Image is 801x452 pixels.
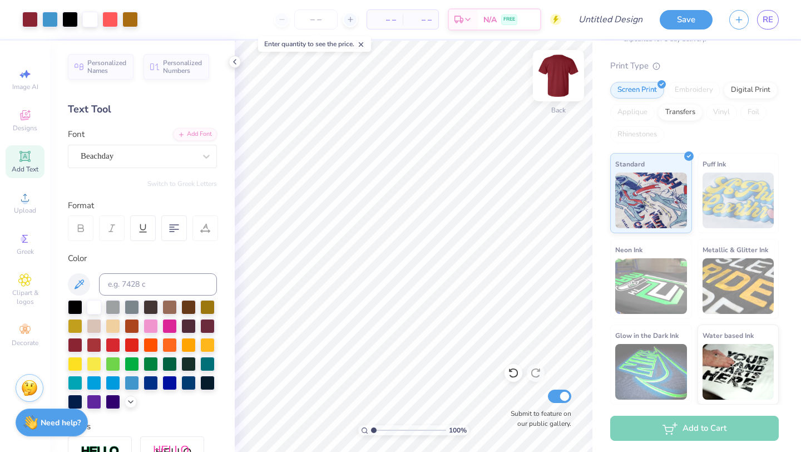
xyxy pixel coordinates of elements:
button: Save [660,10,713,30]
div: Vinyl [706,104,737,121]
span: N/A [483,14,497,26]
input: – – [294,9,338,30]
input: Untitled Design [570,8,651,31]
img: Glow in the Dark Ink [615,344,687,400]
span: Designs [13,124,37,132]
span: Glow in the Dark Ink [615,330,679,341]
span: Personalized Numbers [163,59,202,75]
span: – – [374,14,396,26]
img: Back [536,53,581,98]
div: Digital Print [724,82,778,99]
input: e.g. 7428 c [99,273,217,296]
div: Embroidery [667,82,720,99]
img: Water based Ink [703,344,774,400]
span: Standard [615,158,645,170]
div: Rhinestones [610,126,664,143]
div: Transfers [658,104,703,121]
img: Standard [615,173,687,228]
button: Switch to Greek Letters [147,179,217,188]
img: Neon Ink [615,258,687,314]
a: RE [757,10,779,30]
span: – – [409,14,432,26]
div: Color [68,252,217,265]
span: Clipart & logos [6,288,44,306]
div: Applique [610,104,655,121]
span: Image AI [12,82,38,91]
label: Submit to feature on our public gallery. [505,409,571,429]
div: Text Tool [68,102,217,117]
div: Back [551,105,566,115]
span: RE [763,13,773,26]
span: 100 % [449,425,467,435]
strong: Need help? [41,417,81,428]
span: Water based Ink [703,330,754,341]
div: Format [68,199,218,212]
span: Greek [17,247,34,256]
span: FREE [503,16,515,23]
span: Neon Ink [615,244,642,256]
span: Personalized Names [87,59,127,75]
img: Metallic & Glitter Ink [703,258,774,314]
span: Upload [14,206,36,215]
span: Puff Ink [703,158,726,170]
div: Add Font [173,128,217,141]
span: Add Text [12,165,38,174]
div: Print Type [610,60,779,72]
label: Font [68,128,85,141]
img: Puff Ink [703,173,774,228]
div: Foil [740,104,767,121]
span: Decorate [12,338,38,347]
span: Metallic & Glitter Ink [703,244,768,256]
div: Styles [68,420,217,433]
div: Enter quantity to see the price. [258,36,371,52]
div: Screen Print [610,82,664,99]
